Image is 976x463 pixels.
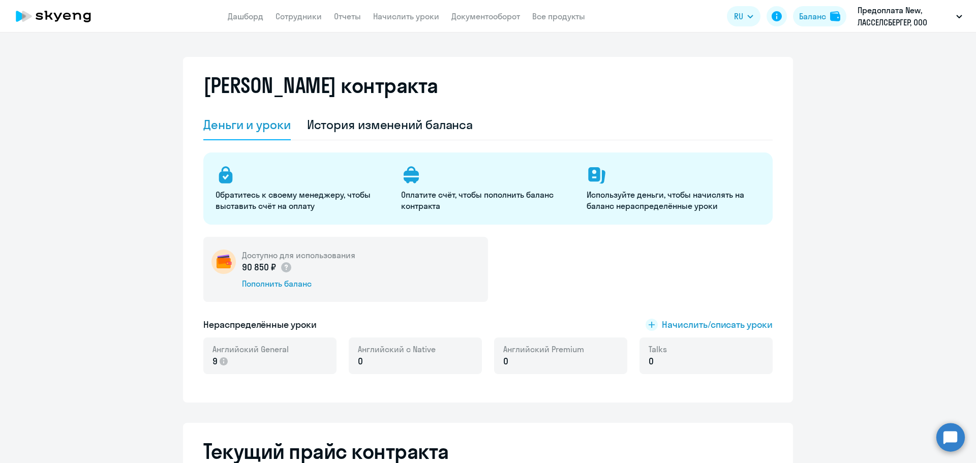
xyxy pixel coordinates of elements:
[203,318,317,331] h5: Нераспределённые уроки
[503,355,508,368] span: 0
[662,318,773,331] span: Начислить/списать уроки
[307,116,473,133] div: История изменений баланса
[242,278,355,289] div: Пополнить баланс
[649,344,667,355] span: Talks
[228,11,263,21] a: Дашборд
[503,344,584,355] span: Английский Premium
[203,116,291,133] div: Деньги и уроки
[211,250,236,274] img: wallet-circle.png
[727,6,760,26] button: RU
[587,189,760,211] p: Используйте деньги, чтобы начислять на баланс нераспределённые уроки
[799,10,826,22] div: Баланс
[852,4,967,28] button: Предоплата New, ЛАССЕЛСБЕРГЕР, ООО
[276,11,322,21] a: Сотрудники
[334,11,361,21] a: Отчеты
[858,4,952,28] p: Предоплата New, ЛАССЕЛСБЕРГЕР, ООО
[203,73,438,98] h2: [PERSON_NAME] контракта
[401,189,574,211] p: Оплатите счёт, чтобы пополнить баланс контракта
[793,6,846,26] button: Балансbalance
[242,261,292,274] p: 90 850 ₽
[242,250,355,261] h5: Доступно для использования
[216,189,389,211] p: Обратитесь к своему менеджеру, чтобы выставить счёт на оплату
[734,10,743,22] span: RU
[358,344,436,355] span: Английский с Native
[532,11,585,21] a: Все продукты
[451,11,520,21] a: Документооборот
[212,355,218,368] span: 9
[373,11,439,21] a: Начислить уроки
[649,355,654,368] span: 0
[830,11,840,21] img: balance
[358,355,363,368] span: 0
[212,344,289,355] span: Английский General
